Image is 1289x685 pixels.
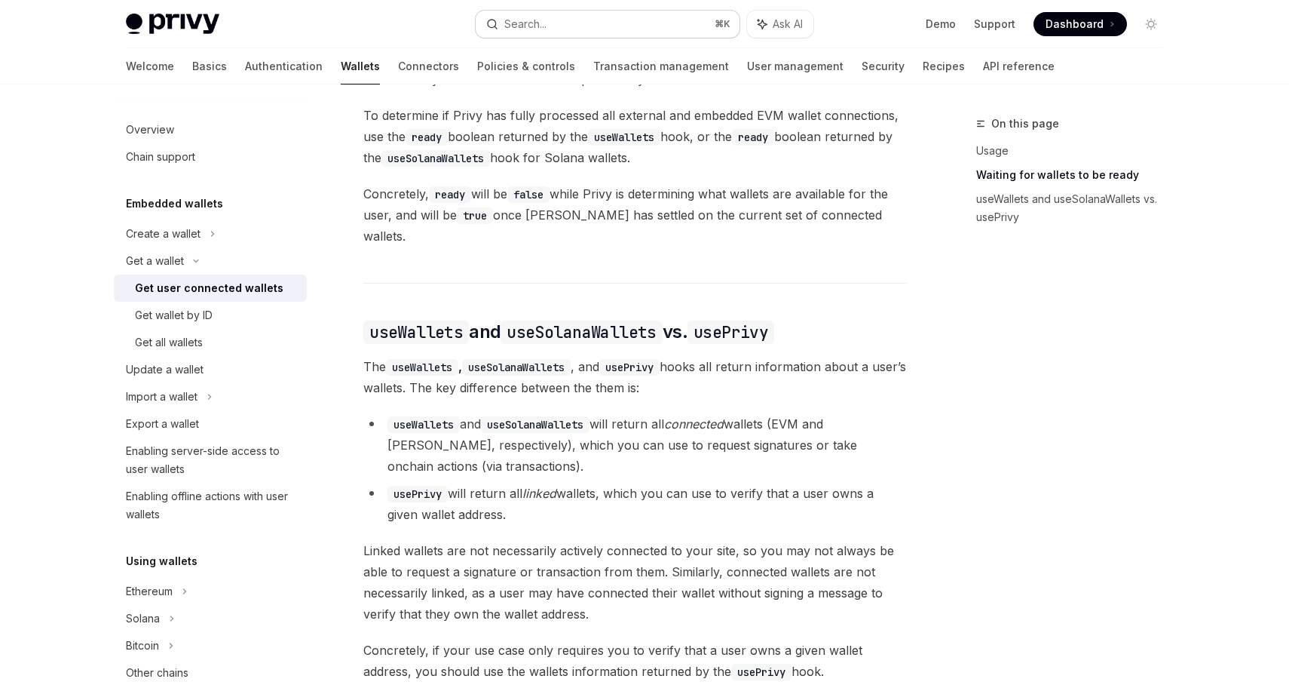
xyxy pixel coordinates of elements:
[126,610,160,628] div: Solana
[363,356,907,398] span: The , and hooks all return information about a user’s wallets. The key difference between the the...
[862,48,905,84] a: Security
[363,183,907,247] span: Concretely, will be while Privy is determining what wallets are available for the user, and will ...
[747,11,813,38] button: Ask AI
[363,320,774,344] span: and vs.
[126,48,174,84] a: Welcome
[386,359,458,376] code: useWallets
[481,416,589,433] code: useSolanaWallets
[341,48,380,84] a: Wallets
[462,359,571,376] code: useSolanaWallets
[114,116,307,143] a: Overview
[522,486,556,501] em: linked
[126,361,204,379] div: Update a wallet
[114,329,307,356] a: Get all wallets
[363,105,907,168] span: To determine if Privy has fully processed all external and embedded EVM wallet connections, use t...
[1139,12,1163,36] button: Toggle dark mode
[664,416,724,432] em: connected
[135,279,283,297] div: Get user connected wallets
[1046,17,1104,32] span: Dashboard
[926,17,956,32] a: Demo
[974,17,1015,32] a: Support
[731,664,791,680] code: usePrivy
[126,442,298,478] div: Enabling server-side access to user wallets
[976,139,1175,163] a: Usage
[501,321,662,344] code: useSolanaWallets
[363,540,907,625] span: Linked wallets are not necessarily actively connected to your site, so you may not always be able...
[923,48,965,84] a: Recipes
[593,48,729,84] a: Transaction management
[406,129,448,146] code: ready
[687,321,774,344] code: usePrivy
[126,664,188,682] div: Other chains
[126,552,197,570] h5: Using wallets
[363,321,469,344] code: useWallets
[715,18,730,30] span: ⌘ K
[135,333,203,352] div: Get all wallets
[387,416,460,433] code: useWallets
[126,637,159,655] div: Bitcoin
[504,15,547,33] div: Search...
[991,115,1059,133] span: On this page
[126,195,223,213] h5: Embedded wallets
[773,17,803,32] span: Ask AI
[476,11,739,38] button: Search...⌘K
[381,150,490,167] code: useSolanaWallets
[126,14,219,35] img: light logo
[983,48,1055,84] a: API reference
[1033,12,1127,36] a: Dashboard
[126,121,174,139] div: Overview
[398,48,459,84] a: Connectors
[599,359,660,376] code: usePrivy
[135,306,213,324] div: Get wallet by ID
[363,483,907,525] li: will return all wallets, which you can use to verify that a user owns a given wallet address.
[126,225,201,243] div: Create a wallet
[386,359,571,374] strong: ,
[114,438,307,483] a: Enabling server-side access to user wallets
[192,48,227,84] a: Basics
[114,302,307,329] a: Get wallet by ID
[477,48,575,84] a: Policies & controls
[588,129,660,146] code: useWallets
[976,163,1175,187] a: Waiting for wallets to be ready
[114,483,307,528] a: Enabling offline actions with user wallets
[363,640,907,682] span: Concretely, if your use case only requires you to verify that a user owns a given wallet address,...
[507,186,550,203] code: false
[114,356,307,383] a: Update a wallet
[126,487,298,524] div: Enabling offline actions with user wallets
[126,582,173,601] div: Ethereum
[245,48,323,84] a: Authentication
[747,48,844,84] a: User management
[126,252,184,270] div: Get a wallet
[363,413,907,477] li: and will return all wallets (EVM and [PERSON_NAME], respectively), which you can use to request s...
[429,186,471,203] code: ready
[457,207,493,224] code: true
[732,129,774,146] code: ready
[126,148,195,166] div: Chain support
[126,388,197,406] div: Import a wallet
[114,275,307,302] a: Get user connected wallets
[114,410,307,438] a: Export a wallet
[387,486,448,502] code: usePrivy
[976,187,1175,229] a: useWallets and useSolanaWallets vs. usePrivy
[126,415,199,433] div: Export a wallet
[114,143,307,170] a: Chain support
